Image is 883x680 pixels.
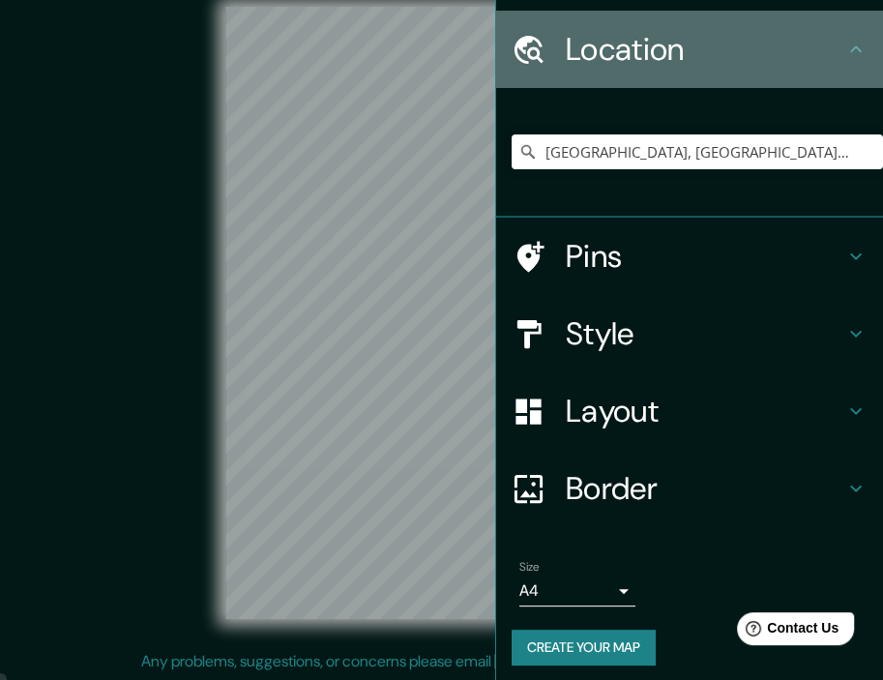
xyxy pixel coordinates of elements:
div: Layout [496,372,883,450]
h4: Style [566,314,844,353]
div: Location [496,11,883,88]
button: Create your map [512,630,656,665]
a: [EMAIL_ADDRESS][DOMAIN_NAME] [494,651,733,671]
div: Pins [496,218,883,295]
canvas: Map [225,7,659,619]
div: A4 [519,576,635,606]
p: Any problems, suggestions, or concerns please email . [141,650,736,673]
iframe: Help widget launcher [711,605,862,659]
h4: Pins [566,237,844,276]
h4: Location [566,30,844,69]
input: Pick your city or area [512,134,883,169]
label: Size [519,559,540,576]
h4: Border [566,469,844,508]
h4: Layout [566,392,844,430]
div: Border [496,450,883,527]
div: Style [496,295,883,372]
